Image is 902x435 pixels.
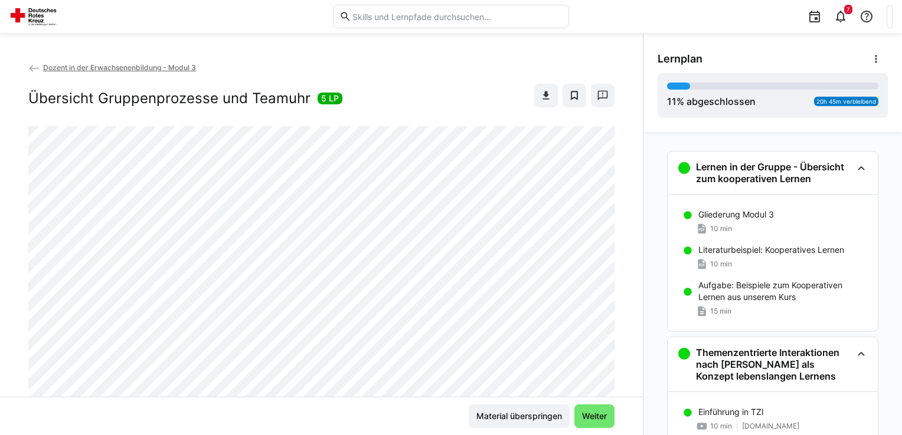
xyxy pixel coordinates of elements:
[847,6,850,13] span: 7
[475,410,564,422] span: Material überspringen
[28,90,311,107] h2: Übersicht Gruppenprozesse und Teamuhr
[696,347,852,382] h3: Themenzentrierte Interaktionen nach [PERSON_NAME] als Konzept lebenslangen Lernens
[710,421,732,431] span: 10 min
[742,421,799,431] span: [DOMAIN_NAME]
[667,94,756,108] div: % abgeschlossen
[710,307,731,316] span: 15 min
[667,95,676,107] span: 11
[43,63,196,72] span: Dozent in der Erwachsenenbildung - Modul 3
[698,279,868,303] p: Aufgabe: Beispiele zum Kooperativen Lernen aus unserem Kurs
[698,209,774,220] p: Gliederung Modul 3
[321,93,339,104] span: 5 LP
[469,404,570,428] button: Material überspringen
[710,224,732,233] span: 10 min
[710,259,732,269] span: 10 min
[580,410,609,422] span: Weiter
[696,161,852,184] h3: Lernen in der Gruppe - Übersicht zum kooperativen Lernen
[658,52,702,65] span: Lernplan
[28,63,196,72] a: Dozent in der Erwachsenenbildung - Modul 3
[574,404,615,428] button: Weiter
[351,11,563,22] input: Skills und Lernpfade durchsuchen…
[698,406,764,418] p: Einführung in TZI
[698,244,844,256] p: Literaturbeispiel: Kooperatives Lernen
[816,98,876,105] span: 20h 45m verbleibend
